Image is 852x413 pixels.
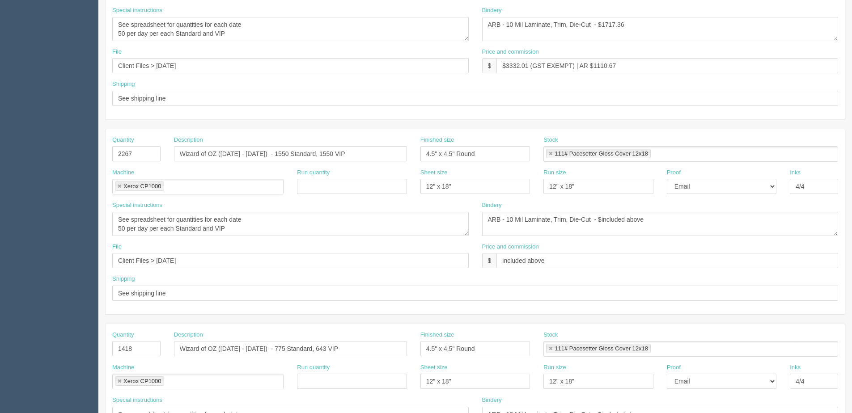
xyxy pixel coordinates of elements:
[482,212,839,236] textarea: ARB - 10 Mil Laminate, Trim, Die-Cut - $included above
[482,201,502,210] label: Bindery
[543,136,558,144] label: Stock
[174,136,203,144] label: Description
[297,363,330,372] label: Run quantity
[123,183,161,189] div: Xerox CP1000
[420,331,454,339] label: Finished size
[297,169,330,177] label: Run quantity
[420,363,448,372] label: Sheet size
[543,363,566,372] label: Run size
[790,169,801,177] label: Inks
[543,169,566,177] label: Run size
[112,17,469,41] textarea: See spreadsheet for quantities for each date
[482,253,497,268] div: $
[123,378,161,384] div: Xerox CP1000
[112,212,469,236] textarea: See spreadsheet for quantities for each date
[112,363,134,372] label: Machine
[555,151,648,156] div: 111# Pacesetter Gloss Cover 12x18
[790,363,801,372] label: Inks
[112,396,162,405] label: Special instructions
[112,201,162,210] label: Special instructions
[667,169,681,177] label: Proof
[174,331,203,339] label: Description
[112,48,122,56] label: File
[112,169,134,177] label: Machine
[667,363,681,372] label: Proof
[112,136,134,144] label: Quantity
[482,6,502,15] label: Bindery
[482,17,839,41] textarea: ARB - 10 Mil Laminate, Trim, Die-Cut - $1717.36
[555,346,648,351] div: 111# Pacesetter Gloss Cover 12x18
[112,331,134,339] label: Quantity
[482,243,539,251] label: Price and commission
[543,331,558,339] label: Stock
[482,396,502,405] label: Bindery
[112,80,135,88] label: Shipping
[112,6,162,15] label: Special instructions
[482,48,539,56] label: Price and commission
[112,243,122,251] label: File
[420,169,448,177] label: Sheet size
[420,136,454,144] label: Finished size
[482,58,497,73] div: $
[112,275,135,283] label: Shipping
